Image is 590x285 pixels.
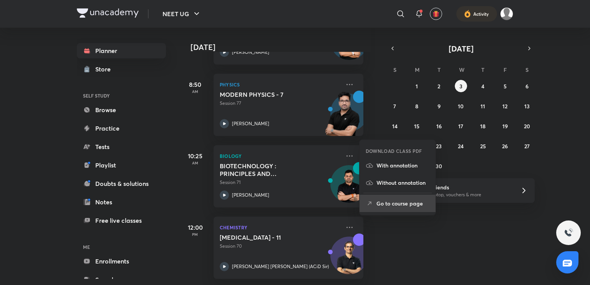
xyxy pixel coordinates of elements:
abbr: September 20, 2025 [524,123,530,130]
button: September 27, 2025 [521,140,533,152]
button: September 24, 2025 [455,140,467,152]
button: NEET UG [158,6,206,22]
a: Planner [77,43,166,58]
button: September 2, 2025 [433,80,445,92]
button: September 13, 2025 [521,100,533,112]
button: September 4, 2025 [477,80,489,92]
abbr: September 15, 2025 [414,123,419,130]
abbr: September 6, 2025 [525,83,529,90]
abbr: September 30, 2025 [436,162,442,170]
abbr: Tuesday [438,66,441,73]
h5: HYDROCARBONS - 11 [220,234,315,241]
button: September 1, 2025 [411,80,423,92]
p: AM [180,89,210,94]
span: [DATE] [449,43,474,54]
button: September 16, 2025 [433,120,445,132]
button: September 25, 2025 [477,140,489,152]
abbr: September 27, 2025 [524,142,530,150]
p: Chemistry [220,223,340,232]
button: September 17, 2025 [455,120,467,132]
abbr: September 1, 2025 [416,83,418,90]
button: September 15, 2025 [411,120,423,132]
h5: 8:50 [180,80,210,89]
p: PM [180,232,210,237]
a: Free live classes [77,213,166,228]
h5: BIOTECHNOLOGY : PRINCIPLES AND PROCESSES - 5 [220,162,315,177]
a: Tests [77,139,166,154]
abbr: Monday [415,66,419,73]
p: [PERSON_NAME] [232,120,269,127]
p: Session 70 [220,243,340,250]
img: Company Logo [77,8,139,18]
abbr: September 5, 2025 [504,83,507,90]
button: September 8, 2025 [411,100,423,112]
button: September 14, 2025 [389,120,401,132]
abbr: September 3, 2025 [459,83,462,90]
abbr: September 23, 2025 [436,142,442,150]
button: September 9, 2025 [433,100,445,112]
a: Doubts & solutions [77,176,166,191]
img: Avatar [331,169,368,206]
abbr: September 10, 2025 [458,103,464,110]
h4: [DATE] [191,43,371,52]
h6: SELF STUDY [77,89,166,102]
h6: DOWNLOAD CLASS PDF [366,147,422,154]
abbr: September 9, 2025 [438,103,441,110]
abbr: Sunday [393,66,396,73]
a: Playlist [77,157,166,173]
button: September 20, 2025 [521,120,533,132]
button: September 26, 2025 [499,140,511,152]
abbr: September 14, 2025 [392,123,398,130]
button: September 10, 2025 [455,100,467,112]
h5: MODERN PHYSICS - 7 [220,91,315,98]
button: September 7, 2025 [389,100,401,112]
img: ttu [564,228,573,237]
p: Go to course page [376,199,429,207]
button: September 6, 2025 [521,80,533,92]
p: With annotation [376,161,429,169]
abbr: September 19, 2025 [502,123,508,130]
abbr: Thursday [481,66,484,73]
img: activity [464,9,471,18]
img: Aman raj [500,7,513,20]
h6: Refer friends [417,183,511,191]
abbr: September 26, 2025 [502,142,508,150]
p: [PERSON_NAME] [232,49,269,56]
p: [PERSON_NAME] [PERSON_NAME] (ACiD Sir) [232,263,329,270]
button: September 5, 2025 [499,80,511,92]
button: September 19, 2025 [499,120,511,132]
button: September 11, 2025 [477,100,489,112]
button: September 12, 2025 [499,100,511,112]
button: [DATE] [398,43,524,54]
abbr: Wednesday [459,66,464,73]
p: AM [180,161,210,165]
h6: ME [77,240,166,254]
p: [PERSON_NAME] [232,192,269,199]
a: Practice [77,121,166,136]
h5: 10:25 [180,151,210,161]
p: Without annotation [376,179,429,187]
button: September 18, 2025 [477,120,489,132]
abbr: September 24, 2025 [458,142,464,150]
abbr: September 12, 2025 [502,103,507,110]
a: Notes [77,194,166,210]
p: Session 77 [220,100,340,107]
p: Session 71 [220,179,340,186]
abbr: September 8, 2025 [415,103,418,110]
abbr: Friday [504,66,507,73]
p: Physics [220,80,340,89]
a: Store [77,61,166,77]
h5: 12:00 [180,223,210,232]
abbr: September 2, 2025 [438,83,440,90]
a: Company Logo [77,8,139,20]
abbr: September 16, 2025 [436,123,442,130]
button: September 30, 2025 [433,160,445,172]
button: avatar [430,8,442,20]
abbr: September 7, 2025 [393,103,396,110]
div: Store [95,65,115,74]
abbr: September 4, 2025 [481,83,484,90]
img: unacademy [321,91,363,144]
img: Avatar [331,241,368,278]
p: Win a laptop, vouchers & more [417,191,511,198]
abbr: September 11, 2025 [481,103,485,110]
